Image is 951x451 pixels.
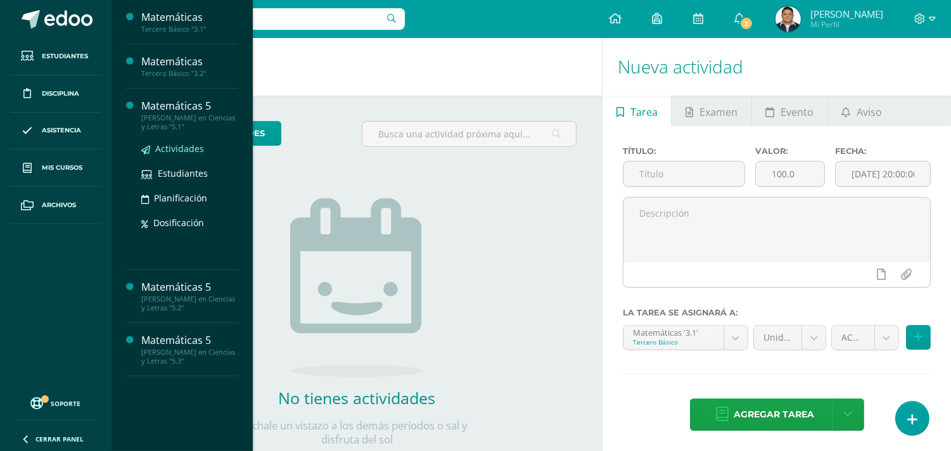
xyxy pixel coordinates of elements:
[290,198,423,377] img: no_activities.png
[623,146,745,156] label: Título:
[10,75,101,113] a: Disciplina
[755,146,824,156] label: Valor:
[141,295,238,312] div: [PERSON_NAME] en Ciencias y Letras "5.2"
[141,215,238,230] a: Dosificación
[42,89,79,99] span: Disciplina
[141,141,238,156] a: Actividades
[141,166,238,181] a: Estudiantes
[857,97,882,127] span: Aviso
[158,167,208,179] span: Estudiantes
[618,38,936,96] h1: Nueva actividad
[756,162,824,186] input: Puntos máximos
[42,200,76,210] span: Archivos
[739,16,753,30] span: 3
[141,10,238,25] div: Matemáticas
[775,6,801,32] img: a3a9f19ee43bbcd56829fa5bb79a4018.png
[10,113,101,150] a: Asistencia
[42,125,81,136] span: Asistencia
[734,399,814,430] span: Agregar tarea
[141,99,238,131] a: Matemáticas 5[PERSON_NAME] en Ciencias y Letras "5.1"
[155,143,204,155] span: Actividades
[51,399,81,408] span: Soporte
[603,96,671,126] a: Tarea
[699,97,737,127] span: Examen
[42,51,88,61] span: Estudiantes
[42,163,82,173] span: Mis cursos
[141,113,238,131] div: [PERSON_NAME] en Ciencias y Letras "5.1"
[230,387,483,409] h2: No tienes actividades
[828,96,896,126] a: Aviso
[841,326,865,350] span: ACTITUDINAL (15.0pts)
[141,10,238,34] a: MatemáticasTercero Básico "3.1"
[141,333,238,365] a: Matemáticas 5[PERSON_NAME] en Ciencias y Letras "5.3"
[154,192,207,204] span: Planificación
[623,162,744,186] input: Título
[141,25,238,34] div: Tercero Básico "3.1"
[141,280,238,312] a: Matemáticas 5[PERSON_NAME] en Ciencias y Letras "5.2"
[230,419,483,447] p: Échale un vistazo a los demás períodos o sal y disfruta del sol
[120,8,405,30] input: Busca un usuario...
[810,19,883,30] span: Mi Perfil
[10,38,101,75] a: Estudiantes
[810,8,883,20] span: [PERSON_NAME]
[781,97,814,127] span: Evento
[35,435,84,443] span: Cerrar panel
[633,326,714,338] div: Matemáticas '3.1'
[141,54,238,69] div: Matemáticas
[141,280,238,295] div: Matemáticas 5
[836,162,930,186] input: Fecha de entrega
[141,69,238,78] div: Tercero Básico "3.2"
[141,54,238,78] a: MatemáticasTercero Básico "3.2"
[141,191,238,205] a: Planificación
[835,146,931,156] label: Fecha:
[623,308,931,317] label: La tarea se asignará a:
[141,348,238,365] div: [PERSON_NAME] en Ciencias y Letras "5.3"
[127,38,587,96] h1: Actividades
[752,96,827,126] a: Evento
[754,326,826,350] a: Unidad 3
[141,333,238,348] div: Matemáticas 5
[763,326,792,350] span: Unidad 3
[630,97,658,127] span: Tarea
[10,187,101,224] a: Archivos
[623,326,748,350] a: Matemáticas '3.1'Tercero Básico
[633,338,714,346] div: Tercero Básico
[10,149,101,187] a: Mis cursos
[362,122,576,146] input: Busca una actividad próxima aquí...
[672,96,751,126] a: Examen
[141,99,238,113] div: Matemáticas 5
[15,394,96,411] a: Soporte
[153,217,204,229] span: Dosificación
[832,326,898,350] a: ACTITUDINAL (15.0pts)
